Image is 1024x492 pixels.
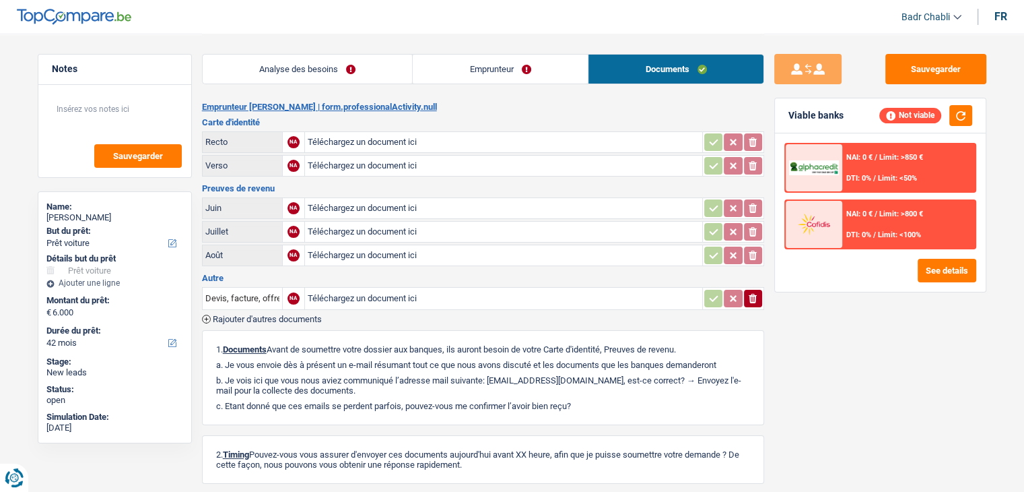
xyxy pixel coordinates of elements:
span: Limit: >850 € [879,153,923,162]
div: Stage: [46,357,183,367]
span: / [873,230,876,239]
div: Status: [46,384,183,395]
div: Juillet [205,226,279,237]
div: Recto [205,137,279,147]
span: DTI: 0% [846,230,871,239]
span: / [873,174,876,183]
span: NAI: 0 € [846,153,873,162]
div: [DATE] [46,423,183,433]
div: NA [287,293,300,305]
img: AlphaCredit [789,160,839,176]
h3: Preuves de revenu [202,184,764,193]
img: TopCompare Logo [17,9,131,25]
button: See details [918,259,976,282]
div: Août [205,250,279,260]
a: Analyse des besoins [203,55,413,84]
div: Verso [205,160,279,171]
p: b. Je vois ici que vous nous aviez communiqué l’adresse mail suivante: [EMAIL_ADDRESS][DOMAIN_NA... [216,375,750,396]
button: Sauvegarder [885,54,986,84]
span: Rajouter d'autres documents [213,315,322,324]
h3: Carte d'identité [202,118,764,127]
div: NA [287,249,300,262]
span: € [46,307,51,318]
span: Timing [223,450,249,460]
div: Viable banks [788,110,844,121]
p: a. Je vous envoie dès à présent un e-mail résumant tout ce que nous avons discuté et les doc... [216,360,750,370]
div: NA [287,202,300,214]
img: Cofidis [789,212,839,237]
a: Documents [588,55,763,84]
div: Juin [205,203,279,213]
p: 1. Avant de soumettre votre dossier aux banques, ils auront besoin de votre Carte d'identité, Pre... [216,344,750,355]
button: Rajouter d'autres documents [202,315,322,324]
button: Sauvegarder [94,144,182,168]
h5: Notes [52,63,178,75]
span: DTI: 0% [846,174,871,183]
span: Sauvegarder [113,152,163,160]
p: c. Etant donné que ces emails se perdent parfois, pouvez-vous me confirmer l’avoir bien reçu? [216,401,750,411]
h3: Autre [202,274,764,282]
span: Badr Chabli [901,11,950,23]
a: Badr Chabli [891,6,961,28]
span: Documents [223,344,267,355]
div: NA [287,160,300,172]
div: NA [287,226,300,238]
span: / [875,210,877,218]
span: NAI: 0 € [846,210,873,218]
div: Simulation Date: [46,412,183,423]
p: 2. Pouvez-vous vous assurer d'envoyer ces documents aujourd'hui avant XX heure, afin que je puiss... [216,450,750,470]
div: Ajouter une ligne [46,278,183,288]
span: / [875,153,877,162]
div: open [46,395,183,406]
span: Limit: >800 € [879,210,923,218]
div: Détails but du prêt [46,253,183,264]
div: fr [994,10,1007,23]
label: But du prêt: [46,226,180,237]
label: Montant du prêt: [46,295,180,306]
div: New leads [46,367,183,378]
a: Emprunteur [413,55,588,84]
div: NA [287,136,300,148]
label: Durée du prêt: [46,326,180,336]
div: Not viable [879,108,941,123]
span: Limit: <100% [878,230,921,239]
h2: Emprunteur [PERSON_NAME] | form.professionalActivity.null [202,102,764,113]
span: Limit: <50% [878,174,917,183]
div: [PERSON_NAME] [46,212,183,223]
div: Name: [46,202,183,212]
